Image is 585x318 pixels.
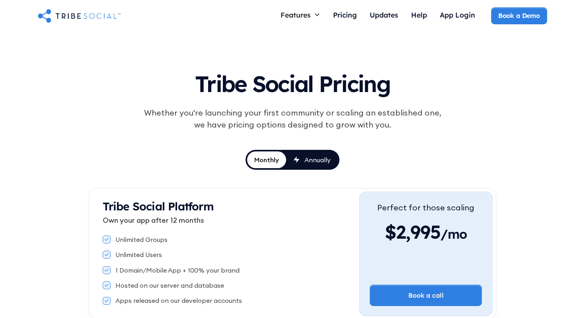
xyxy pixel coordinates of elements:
a: Book a call [370,285,482,306]
div: Whether you're launching your first community or scaling an established one, we have pricing opti... [140,107,445,131]
div: 1 Domain/Mobile App + 100% your brand [115,266,240,275]
h1: Tribe Social Pricing [108,64,477,100]
div: Features [281,10,311,19]
div: Updates [370,10,398,19]
div: Annually [304,155,331,164]
div: Monthly [254,155,279,164]
div: $2,995 [377,220,474,244]
a: Help [405,7,433,24]
div: Apps released on our developer accounts [115,296,242,305]
a: App Login [433,7,482,24]
p: Own your app after 12 months [103,215,359,226]
a: home [38,8,121,24]
a: Pricing [327,7,363,24]
div: Help [411,10,427,19]
span: /mo [441,226,467,246]
strong: Tribe Social Platform [103,199,214,213]
div: Unlimited Groups [115,235,168,244]
div: Hosted on our server and database [115,281,224,290]
div: Pricing [333,10,357,19]
a: Book a Demo [491,7,547,24]
div: Features [274,7,327,22]
div: Perfect for those scaling [377,202,474,214]
div: App Login [440,10,475,19]
div: Unlimited Users [115,250,162,259]
a: Updates [363,7,405,24]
